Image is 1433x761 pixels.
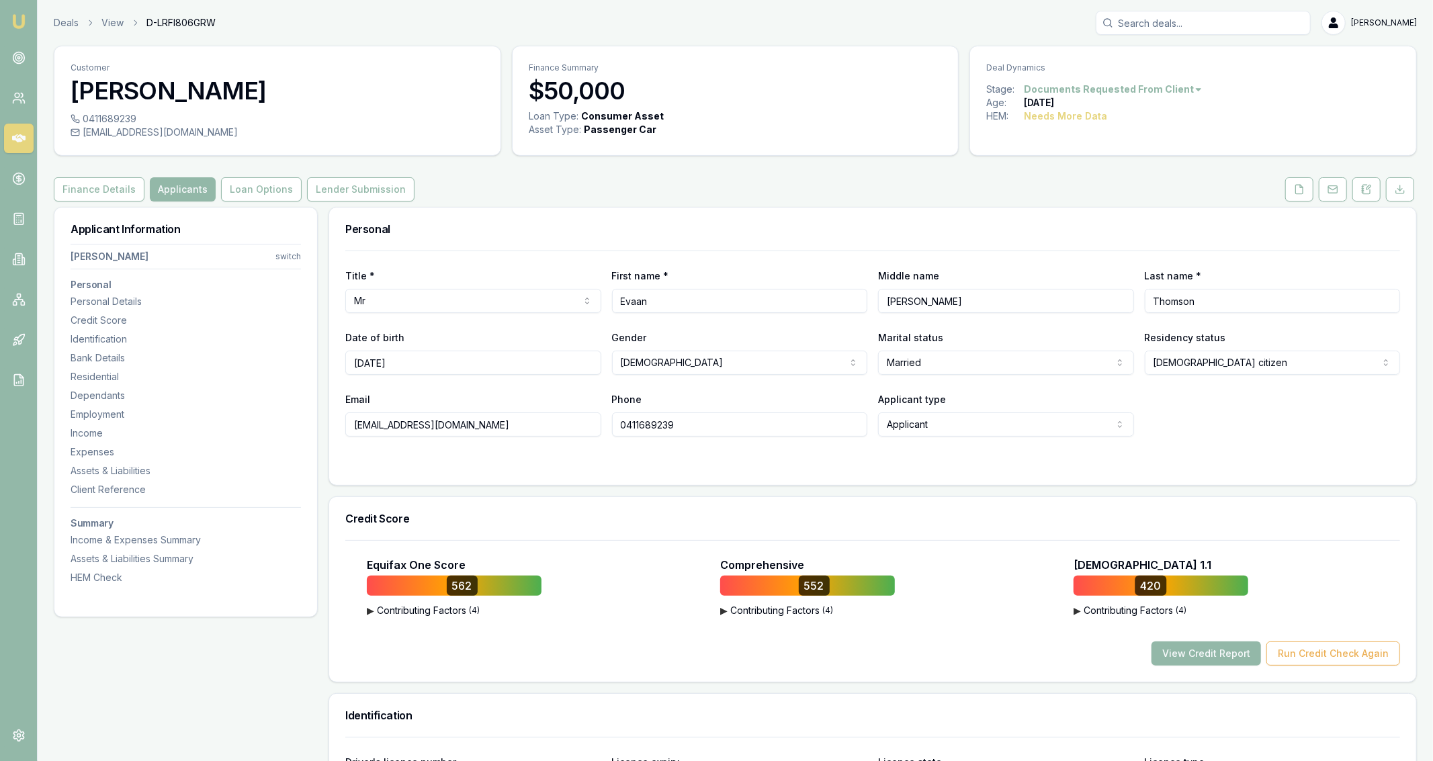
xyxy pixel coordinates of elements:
a: View [101,16,124,30]
span: ▶ [1074,604,1081,617]
button: Documents Requested From Client [1024,83,1203,96]
h3: Personal [345,224,1400,234]
div: Passenger Car [584,123,656,136]
div: 0411689239 [71,112,484,126]
span: ( 4 ) [1176,605,1186,616]
h3: Applicant Information [71,224,301,234]
div: [PERSON_NAME] [71,250,148,263]
div: Needs More Data [1024,109,1107,123]
button: Applicants [150,177,216,202]
div: [DATE] [1024,96,1054,109]
div: [EMAIL_ADDRESS][DOMAIN_NAME] [71,126,484,139]
a: Lender Submission [304,177,417,202]
a: Loan Options [218,177,304,202]
div: Residential [71,370,301,384]
div: Age: [986,96,1024,109]
p: [DEMOGRAPHIC_DATA] 1.1 [1074,557,1211,573]
div: Consumer Asset [581,109,664,123]
div: Employment [71,408,301,421]
button: Lender Submission [307,177,415,202]
div: 562 [447,576,478,596]
div: Personal Details [71,295,301,308]
button: View Credit Report [1152,641,1261,666]
h3: Credit Score [345,513,1400,524]
span: ▶ [367,604,374,617]
div: Expenses [71,445,301,459]
label: First name * [612,270,669,281]
a: Deals [54,16,79,30]
div: Credit Score [71,314,301,327]
button: ▶Contributing Factors(4) [720,604,895,617]
div: Identification [71,332,301,346]
label: Phone [612,394,642,405]
span: [PERSON_NAME] [1351,17,1417,28]
label: Marital status [878,332,943,343]
h3: Summary [71,519,301,528]
div: Income & Expenses Summary [71,533,301,547]
div: HEM Check [71,571,301,584]
h3: Identification [345,710,1400,721]
div: Client Reference [71,483,301,496]
div: Assets & Liabilities Summary [71,552,301,566]
label: Residency status [1145,332,1226,343]
div: Stage: [986,83,1024,96]
div: Asset Type : [529,123,581,136]
div: Assets & Liabilities [71,464,301,478]
a: Finance Details [54,177,147,202]
div: 552 [799,576,830,596]
div: Bank Details [71,351,301,365]
label: Last name * [1145,270,1202,281]
a: Applicants [147,177,218,202]
label: Gender [612,332,647,343]
div: switch [275,251,301,262]
button: ▶Contributing Factors(4) [367,604,541,617]
span: ( 4 ) [822,605,833,616]
p: Customer [71,62,484,73]
label: Date of birth [345,332,404,343]
h3: [PERSON_NAME] [71,77,484,104]
h3: $50,000 [529,77,943,104]
p: Equifax One Score [367,557,466,573]
span: ▶ [720,604,728,617]
h3: Personal [71,280,301,289]
span: ( 4 ) [469,605,480,616]
div: HEM: [986,109,1024,123]
img: emu-icon-u.png [11,13,27,30]
div: Loan Type: [529,109,578,123]
button: Loan Options [221,177,302,202]
label: Middle name [878,270,939,281]
p: Deal Dynamics [986,62,1400,73]
button: ▶Contributing Factors(4) [1074,604,1248,617]
label: Title * [345,270,375,281]
div: 420 [1135,576,1167,596]
button: Finance Details [54,177,144,202]
p: Finance Summary [529,62,943,73]
label: Email [345,394,370,405]
label: Applicant type [878,394,946,405]
button: Run Credit Check Again [1266,641,1400,666]
nav: breadcrumb [54,16,216,30]
div: Income [71,427,301,440]
div: Dependants [71,389,301,402]
p: Comprehensive [720,557,804,573]
input: Search deals [1096,11,1311,35]
span: D-LRFI806GRW [146,16,216,30]
input: DD/MM/YYYY [345,351,601,375]
input: 0431 234 567 [612,412,868,437]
